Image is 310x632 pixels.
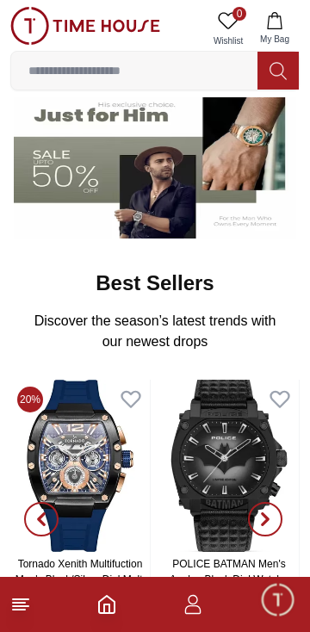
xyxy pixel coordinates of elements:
[232,7,246,21] span: 0
[250,7,300,51] button: My Bag
[14,82,296,239] img: Men's Watches Banner
[96,594,117,615] a: Home
[207,34,250,47] span: Wishlist
[253,33,296,46] span: My Bag
[96,270,214,297] h2: Best Sellers
[10,7,160,45] img: ...
[207,7,250,51] a: 0Wishlist
[10,380,150,552] img: Tornado Xenith Multifuction Men's Black/Silver Dial Multi Function Watch - T23105-SSBB
[24,311,286,352] p: Discover the season’s latest trends with our newest drops
[159,380,299,552] img: POLICE BATMAN Men's Analog Black Dial Watch - PEWGD0022601
[259,581,297,619] div: Chat Widget
[15,558,153,617] a: Tornado Xenith Multifuction Men's Black/Silver Dial Multi Function Watch - T23105-SSBB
